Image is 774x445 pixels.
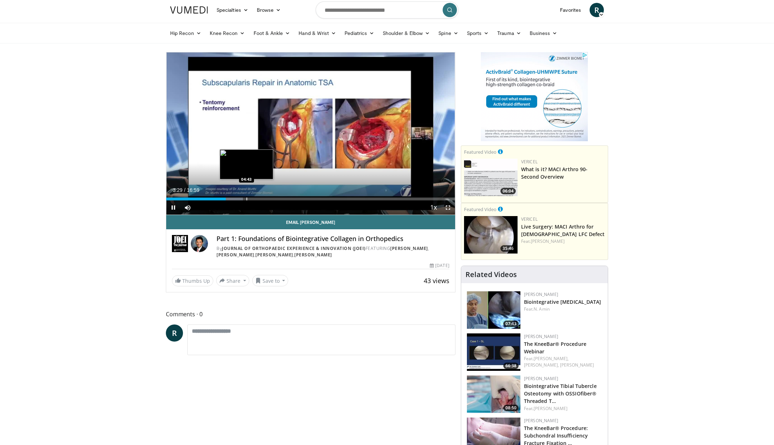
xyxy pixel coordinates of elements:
[467,291,520,329] a: 07:43
[467,333,520,371] img: fc62288f-2adf-48f5-a98b-740dd39a21f3.150x105_q85_crop-smart_upscale.jpg
[249,26,295,40] a: Foot & Ankle
[217,235,449,243] h4: Part 1: Foundations of Biointegrative Collagen in Orthopedics
[378,26,434,40] a: Shoulder & Elbow
[220,149,273,179] img: image.jpeg
[166,310,455,319] span: Comments 0
[427,200,441,215] button: Playback Rate
[556,3,585,17] a: Favorites
[424,276,449,285] span: 43 views
[252,275,289,286] button: Save to
[464,216,518,254] img: eb023345-1e2d-4374-a840-ddbc99f8c97c.150x105_q85_crop-smart_upscale.jpg
[590,3,604,17] a: R
[255,252,293,258] a: [PERSON_NAME]
[524,291,558,297] a: [PERSON_NAME]
[390,245,428,251] a: [PERSON_NAME]
[521,216,538,222] a: Vericel
[524,306,602,312] div: Feat.
[166,200,180,215] button: Pause
[170,6,208,14] img: VuMedi Logo
[534,306,550,312] a: N. Amin
[560,362,594,368] a: [PERSON_NAME]
[166,26,205,40] a: Hip Recon
[253,3,285,17] a: Browse
[294,252,332,258] a: [PERSON_NAME]
[441,200,455,215] button: Fullscreen
[187,187,199,193] span: 16:59
[172,235,188,252] img: Journal of Orthopaedic Experience & Innovation (JOEI)
[521,166,588,180] a: What is it? MACI Arthro 90-Second Overview
[191,235,208,252] img: Avatar
[217,252,254,258] a: [PERSON_NAME]
[216,275,249,286] button: Share
[524,418,558,424] a: [PERSON_NAME]
[500,188,516,194] span: 06:04
[493,26,525,40] a: Trauma
[503,363,519,369] span: 66:38
[464,159,518,196] img: aa6cc8ed-3dbf-4b6a-8d82-4a06f68b6688.150x105_q85_crop-smart_upscale.jpg
[524,375,558,382] a: [PERSON_NAME]
[481,52,588,141] iframe: Advertisement
[166,52,455,215] video-js: Video Player
[180,200,195,215] button: Mute
[467,375,520,413] a: 08:50
[464,206,497,213] small: Featured Video
[205,26,249,40] a: Knee Recon
[340,26,378,40] a: Pediatrics
[217,245,449,258] div: By FEATURING , , ,
[464,216,518,254] a: 35:46
[500,245,516,252] span: 35:46
[525,26,562,40] a: Business
[503,405,519,411] span: 08:50
[464,149,497,155] small: Featured Video
[222,245,366,251] a: Journal of Orthopaedic Experience & Innovation (JOEI)
[534,356,569,362] a: [PERSON_NAME],
[316,1,458,19] input: Search topics, interventions
[524,362,559,368] a: [PERSON_NAME],
[503,321,519,327] span: 07:43
[184,187,185,193] span: /
[166,198,455,200] div: Progress Bar
[172,275,213,286] a: Thumbs Up
[294,26,340,40] a: Hand & Wrist
[524,341,586,355] a: The KneeBar® Procedure Webinar
[524,405,602,412] div: Feat.
[524,333,558,339] a: [PERSON_NAME]
[467,333,520,371] a: 66:38
[524,383,597,404] a: Biointegrative Tibial Tubercle Osteotomy with OSSIOfiber® Threaded T…
[531,238,565,244] a: [PERSON_NAME]
[166,215,455,229] a: Email [PERSON_NAME]
[467,291,520,329] img: 3fbd5ba4-9555-46dd-8132-c1644086e4f5.150x105_q85_crop-smart_upscale.jpg
[173,187,182,193] span: 3:29
[465,270,517,279] h4: Related Videos
[521,238,605,245] div: Feat.
[467,375,520,413] img: 14934b67-7d06-479f-8b24-1e3c477188f5.150x105_q85_crop-smart_upscale.jpg
[524,298,601,305] a: Biointegrative [MEDICAL_DATA]
[524,356,602,368] div: Feat.
[464,159,518,196] a: 06:04
[434,26,462,40] a: Spine
[166,324,183,342] a: R
[521,159,538,165] a: Vericel
[534,405,567,411] a: [PERSON_NAME]
[463,26,493,40] a: Sports
[521,223,605,237] a: Live Surgery: MACI Arthro for [DEMOGRAPHIC_DATA] LFC Defect
[430,262,449,269] div: [DATE]
[212,3,253,17] a: Specialties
